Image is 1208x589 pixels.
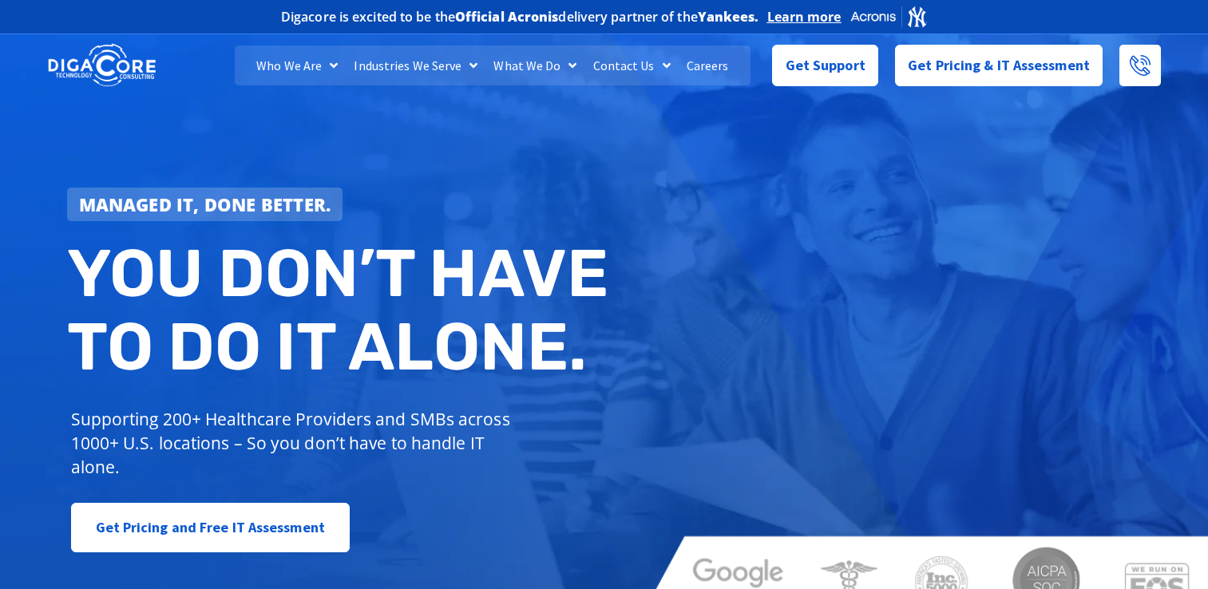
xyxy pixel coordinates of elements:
[248,45,346,85] a: Who We Are
[281,10,759,23] h2: Digacore is excited to be the delivery partner of the
[908,49,1090,81] span: Get Pricing & IT Assessment
[585,45,679,85] a: Contact Us
[698,8,759,26] b: Yankees.
[79,192,331,216] strong: Managed IT, done better.
[850,5,928,28] img: Acronis
[71,407,517,479] p: Supporting 200+ Healthcare Providers and SMBs across 1000+ U.S. locations – So you don’t have to ...
[895,45,1103,86] a: Get Pricing & IT Assessment
[96,512,325,544] span: Get Pricing and Free IT Assessment
[71,503,350,552] a: Get Pricing and Free IT Assessment
[772,45,878,86] a: Get Support
[767,9,842,25] a: Learn more
[786,49,865,81] span: Get Support
[67,237,616,383] h2: You don’t have to do IT alone.
[679,45,737,85] a: Careers
[67,188,343,221] a: Managed IT, done better.
[346,45,485,85] a: Industries We Serve
[485,45,584,85] a: What We Do
[48,42,156,89] img: DigaCore Technology Consulting
[455,8,559,26] b: Official Acronis
[235,45,751,85] nav: Menu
